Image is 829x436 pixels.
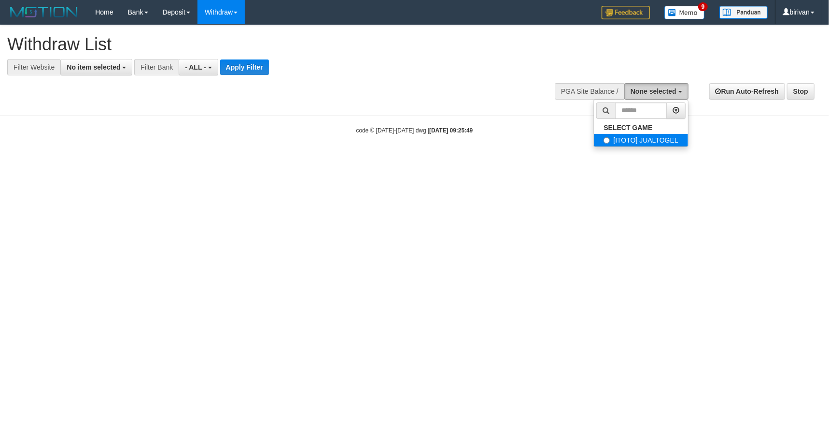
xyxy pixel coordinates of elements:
[709,83,785,100] a: Run Auto-Refresh
[7,59,60,75] div: Filter Website
[594,121,688,134] a: SELECT GAME
[179,59,218,75] button: - ALL -
[134,59,179,75] div: Filter Bank
[555,83,624,100] div: PGA Site Balance /
[7,5,81,19] img: MOTION_logo.png
[185,63,206,71] span: - ALL -
[604,137,610,144] input: [ITOTO] JUALTOGEL
[67,63,120,71] span: No item selected
[664,6,705,19] img: Button%20Memo.svg
[631,87,676,95] span: None selected
[624,83,688,100] button: None selected
[356,127,473,134] small: code © [DATE]-[DATE] dwg |
[719,6,768,19] img: panduan.png
[604,124,652,131] b: SELECT GAME
[220,59,269,75] button: Apply Filter
[60,59,132,75] button: No item selected
[602,6,650,19] img: Feedback.jpg
[698,2,708,11] span: 9
[429,127,473,134] strong: [DATE] 09:25:49
[7,35,543,54] h1: Withdraw List
[787,83,815,100] a: Stop
[594,134,688,146] label: [ITOTO] JUALTOGEL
